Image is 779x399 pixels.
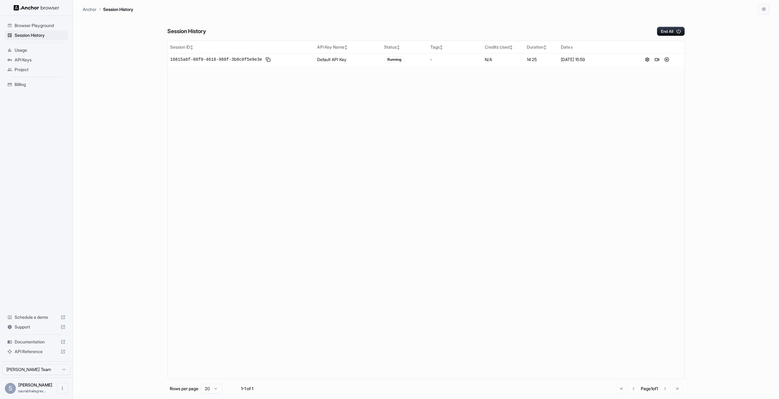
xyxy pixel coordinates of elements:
span: Usage [15,47,65,53]
span: Billing [15,81,65,88]
div: 14:25 [527,57,556,63]
div: Date [561,44,627,50]
span: Saurabh kumar [18,382,52,387]
div: API Reference [5,347,68,356]
img: Anchor Logo [14,5,59,11]
p: Rows per page [170,386,198,392]
span: ↕ [190,45,193,50]
button: Open menu [57,383,68,394]
div: Project [5,65,68,74]
td: Default API Key [315,53,382,66]
span: Documentation [15,339,58,345]
div: Usage [5,45,68,55]
div: Page 1 of 1 [641,386,658,392]
div: [DATE] 15:59 [561,57,627,63]
span: saurabhalegravisuals@gmail.com [18,389,46,393]
div: Billing [5,80,68,89]
div: Status [384,44,425,50]
span: ↕ [344,45,348,50]
span: Schedule a demo [15,314,58,320]
div: Schedule a demo [5,312,68,322]
span: Session History [15,32,65,38]
div: Duration [527,44,556,50]
span: ↕ [543,45,547,50]
nav: breadcrumb [83,6,133,12]
span: ↓ [570,45,573,50]
button: End All [657,27,685,36]
div: Credits Used [485,44,522,50]
div: 1-1 of 1 [232,386,262,392]
span: ↕ [397,45,400,50]
span: 16815a6f-08f0-4618-988f-3b8c0f5e9e3e [170,57,262,63]
div: API Keys [5,55,68,65]
div: Documentation [5,337,68,347]
span: Project [15,67,65,73]
div: S [5,383,16,394]
div: Tags [430,44,480,50]
p: Session History [103,6,133,12]
span: Browser Playground [15,22,65,29]
span: API Reference [15,349,58,355]
div: - [430,57,480,63]
span: Support [15,324,58,330]
h6: Session History [167,27,206,36]
div: Support [5,322,68,332]
p: Anchor [83,6,96,12]
div: Session History [5,30,68,40]
span: API Keys [15,57,65,63]
div: API Key Name [317,44,379,50]
div: Session ID [170,44,312,50]
span: ↕ [440,45,443,50]
div: Browser Playground [5,21,68,30]
div: N/A [485,57,522,63]
div: Running [384,56,405,63]
span: ↕ [510,45,513,50]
